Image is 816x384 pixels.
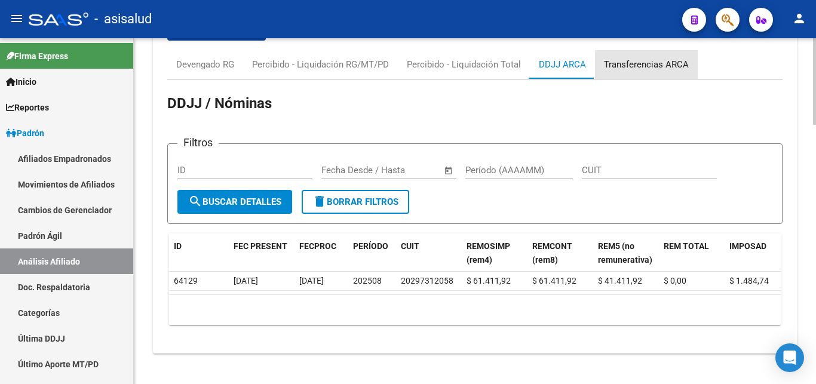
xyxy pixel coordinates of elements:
span: [DATE] [234,276,258,285]
span: $ 1.484,74 [729,276,769,285]
button: Borrar Filtros [302,190,409,214]
span: Padrón [6,127,44,140]
span: FECPROC [299,241,336,251]
span: $ 61.411,92 [532,276,576,285]
span: 202508 [353,276,382,285]
span: 64129 [174,276,198,285]
datatable-header-cell: PERÍODO [348,234,396,273]
h3: Filtros [177,134,219,151]
span: REM5 (no remunerativa) [598,241,652,265]
span: [DATE] [299,276,324,285]
span: Borrar Filtros [312,196,398,207]
mat-icon: person [792,11,806,26]
div: 20297312058 [401,274,453,288]
span: DDJJ / Nóminas [167,95,272,112]
span: CUIT [401,241,419,251]
datatable-header-cell: REMOSIMP (rem4) [462,234,527,273]
datatable-header-cell: CUIT [396,234,462,273]
div: DDJJ ARCA [539,58,586,71]
button: Buscar Detalles [177,190,292,214]
div: Transferencias ARCA [604,58,689,71]
span: PERÍODO [353,241,388,251]
span: Buscar Detalles [188,196,281,207]
span: REMCONT (rem8) [532,241,572,265]
datatable-header-cell: REMCONT (rem8) [527,234,593,273]
datatable-header-cell: FECPROC [295,234,348,273]
div: Devengado RG [176,58,234,71]
mat-icon: search [188,194,203,208]
mat-icon: menu [10,11,24,26]
span: $ 41.411,92 [598,276,642,285]
input: Fecha fin [381,165,438,176]
span: REMOSIMP (rem4) [467,241,510,265]
datatable-header-cell: REM5 (no remunerativa) [593,234,659,273]
div: Percibido - Liquidación RG/MT/PD [252,58,389,71]
button: Open calendar [442,164,456,177]
div: Open Intercom Messenger [775,343,804,372]
span: REM TOTAL [664,241,709,251]
datatable-header-cell: FEC PRESENT [229,234,295,273]
datatable-header-cell: ID [169,234,229,273]
span: $ 0,00 [664,276,686,285]
input: Fecha inicio [321,165,370,176]
span: Inicio [6,75,36,88]
datatable-header-cell: REM TOTAL [659,234,725,273]
span: FEC PRESENT [234,241,287,251]
mat-icon: delete [312,194,327,208]
span: - asisalud [94,6,152,32]
span: Firma Express [6,50,68,63]
div: Percibido - Liquidación Total [407,58,521,71]
span: Reportes [6,101,49,114]
span: ID [174,241,182,251]
datatable-header-cell: IMPOSAD [725,234,790,273]
span: IMPOSAD [729,241,766,251]
span: $ 61.411,92 [467,276,511,285]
